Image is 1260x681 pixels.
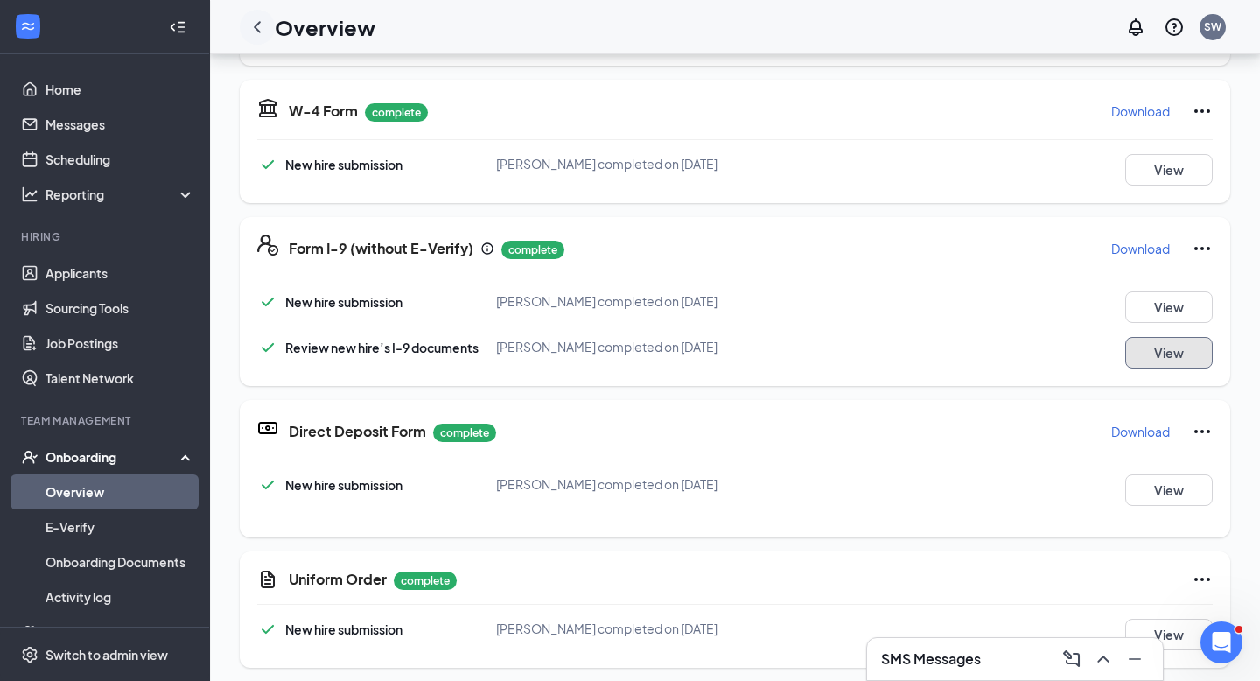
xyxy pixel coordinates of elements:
svg: Checkmark [257,154,278,175]
svg: UserCheck [21,448,38,466]
button: ComposeMessage [1058,645,1086,673]
span: [PERSON_NAME] completed on [DATE] [496,476,717,492]
a: Sourcing Tools [45,291,195,326]
button: ChevronUp [1089,645,1117,673]
svg: CustomFormIcon [257,569,278,590]
svg: Checkmark [257,619,278,640]
svg: ChevronUp [1093,649,1114,670]
div: Hiring [21,229,192,244]
a: Scheduling [45,142,195,177]
svg: Ellipses [1192,238,1213,259]
a: Team [45,614,195,649]
p: Download [1111,423,1170,440]
svg: Ellipses [1192,421,1213,442]
button: View [1125,474,1213,506]
svg: Checkmark [257,291,278,312]
button: View [1125,154,1213,186]
button: Minimize [1121,645,1149,673]
a: E-Verify [45,509,195,544]
span: [PERSON_NAME] completed on [DATE] [496,621,717,636]
span: New hire submission [285,477,402,493]
svg: ChevronLeft [247,17,268,38]
svg: Settings [21,646,38,663]
svg: Analysis [21,186,38,203]
span: New hire submission [285,621,402,637]
svg: Ellipses [1192,101,1213,122]
p: complete [394,572,457,590]
button: View [1125,291,1213,323]
svg: Collapse [169,18,186,36]
div: Team Management [21,413,192,428]
p: Download [1111,102,1170,120]
svg: Notifications [1125,17,1146,38]
svg: DirectDepositIcon [257,418,278,439]
span: New hire submission [285,294,402,310]
span: New hire submission [285,157,402,172]
svg: WorkstreamLogo [19,18,37,35]
a: Overview [45,474,195,509]
p: complete [501,241,564,259]
svg: Ellipses [1192,569,1213,590]
a: Activity log [45,579,195,614]
p: complete [365,103,428,122]
p: Download [1111,240,1170,257]
h5: Direct Deposit Form [289,422,426,441]
p: complete [433,424,496,442]
svg: QuestionInfo [1164,17,1185,38]
h3: SMS Messages [881,649,981,669]
h5: W-4 Form [289,102,358,121]
iframe: Intercom live chat [1200,621,1242,663]
svg: Checkmark [257,474,278,495]
svg: Info [480,242,494,256]
a: Messages [45,107,195,142]
h5: Form I-9 (without E-Verify) [289,239,473,258]
a: Applicants [45,256,195,291]
button: View [1125,337,1213,369]
div: Switch to admin view [45,646,168,663]
h5: Uniform Order [289,570,387,589]
div: SW [1204,19,1221,34]
div: Reporting [45,186,196,203]
a: Onboarding Documents [45,544,195,579]
div: Onboarding [45,448,180,466]
button: View [1125,619,1213,650]
h1: Overview [275,12,375,42]
svg: Minimize [1124,649,1145,670]
span: [PERSON_NAME] completed on [DATE] [496,293,717,309]
svg: ComposeMessage [1061,649,1082,670]
a: Job Postings [45,326,195,361]
svg: FormI9EVerifyIcon [257,235,278,256]
button: Download [1110,418,1171,446]
button: Download [1110,235,1171,263]
span: Review new hire’s I-9 documents [285,340,479,355]
a: Talent Network [45,361,195,396]
button: Download [1110,97,1171,125]
a: Home [45,72,195,107]
svg: TaxGovernmentIcon [257,97,278,118]
span: [PERSON_NAME] completed on [DATE] [496,156,717,172]
svg: Checkmark [257,337,278,358]
span: [PERSON_NAME] completed on [DATE] [496,339,717,355]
